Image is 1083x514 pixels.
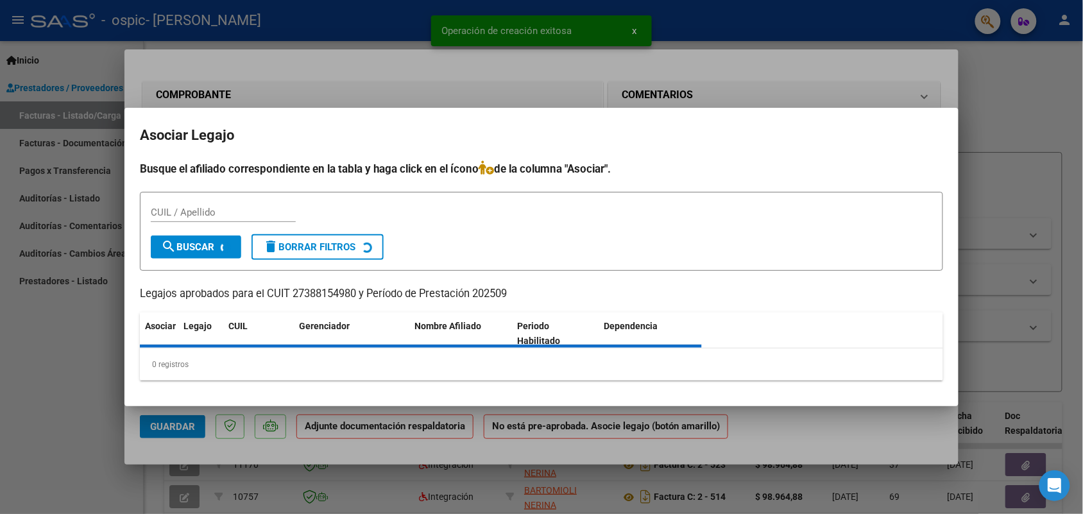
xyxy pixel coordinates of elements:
mat-icon: search [161,239,176,254]
button: Buscar [151,236,241,259]
span: Asociar [145,321,176,331]
div: 0 registros [140,348,943,381]
div: Open Intercom Messenger [1039,470,1070,501]
datatable-header-cell: Gerenciador [294,313,409,355]
h4: Busque el afiliado correspondiente en la tabla y haga click en el ícono de la columna "Asociar". [140,160,943,177]
span: Legajo [183,321,212,331]
span: Borrar Filtros [263,241,355,253]
datatable-header-cell: Legajo [178,313,223,355]
span: Buscar [161,241,214,253]
datatable-header-cell: CUIL [223,313,294,355]
span: Gerenciador [299,321,350,331]
datatable-header-cell: Nombre Afiliado [409,313,513,355]
button: Borrar Filtros [252,234,384,260]
datatable-header-cell: Periodo Habilitado [513,313,599,355]
mat-icon: delete [263,239,278,254]
h2: Asociar Legajo [140,123,943,148]
span: CUIL [228,321,248,331]
p: Legajos aprobados para el CUIT 27388154980 y Período de Prestación 202509 [140,286,943,302]
span: Dependencia [604,321,658,331]
datatable-header-cell: Asociar [140,313,178,355]
datatable-header-cell: Dependencia [599,313,703,355]
span: Nombre Afiliado [414,321,481,331]
span: Periodo Habilitado [518,321,561,346]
